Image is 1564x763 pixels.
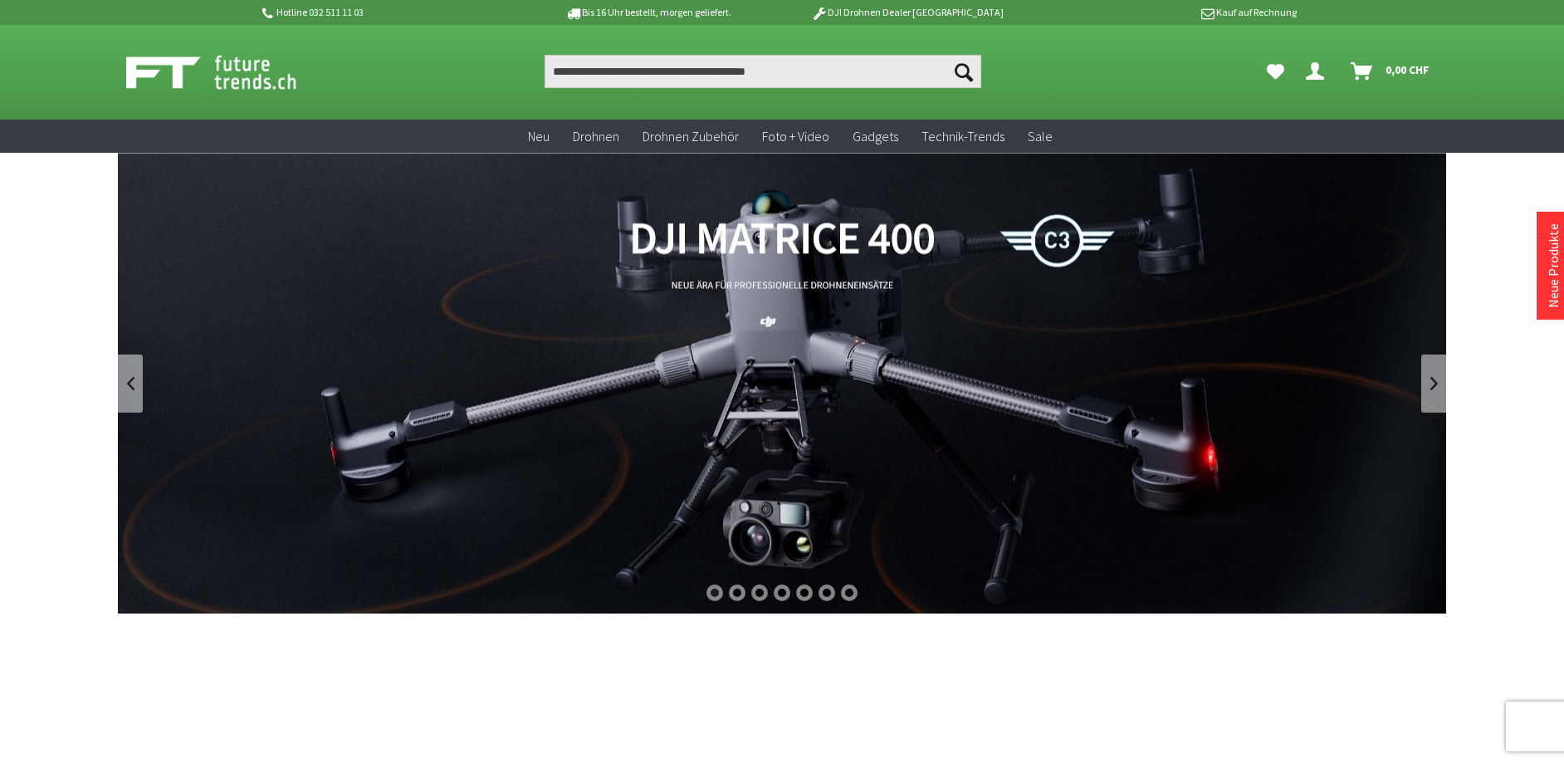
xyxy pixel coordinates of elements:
div: 3 [751,584,768,601]
a: DJI Matrice 400 [118,153,1446,614]
a: Warenkorb [1344,55,1438,88]
div: 2 [729,584,745,601]
a: Neu [516,120,561,154]
p: DJI Drohnen Dealer [GEOGRAPHIC_DATA] [778,2,1037,22]
span: Sale [1028,128,1053,144]
a: Technik-Trends [910,120,1016,154]
a: Drohnen [561,120,631,154]
a: Meine Favoriten [1259,55,1293,88]
button: Suchen [946,55,981,88]
span: 0,00 CHF [1386,56,1430,83]
div: 5 [796,584,813,601]
span: Foto + Video [762,128,829,144]
div: 7 [841,584,858,601]
a: Drohnen Zubehör [631,120,750,154]
span: Drohnen Zubehör [643,128,739,144]
div: 4 [774,584,790,601]
span: Gadgets [853,128,898,144]
span: Drohnen [573,128,619,144]
input: Produkt, Marke, Kategorie, EAN, Artikelnummer… [545,55,981,88]
p: Hotline 032 511 11 03 [259,2,518,22]
a: Sale [1016,120,1064,154]
a: Gadgets [841,120,910,154]
span: Neu [528,128,550,144]
span: Technik-Trends [921,128,1004,144]
p: Bis 16 Uhr bestellt, morgen geliefert. [518,2,777,22]
div: 1 [706,584,723,601]
a: Neue Produkte [1545,223,1562,308]
p: Kauf auf Rechnung [1037,2,1296,22]
img: Shop Futuretrends - zur Startseite wechseln [126,51,333,93]
a: Dein Konto [1299,55,1337,88]
a: Foto + Video [750,120,841,154]
div: 6 [819,584,835,601]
